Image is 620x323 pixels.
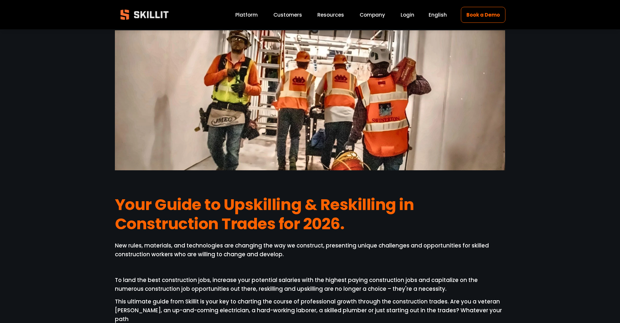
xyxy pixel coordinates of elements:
[360,10,385,19] a: Company
[235,10,258,19] a: Platform
[401,10,414,19] a: Login
[273,10,302,19] a: Customers
[429,11,447,19] span: English
[429,10,447,19] div: language picker
[115,276,505,293] p: To land the best construction jobs, increase your potential salaries with the highest paying cons...
[115,5,174,24] img: Skillit
[115,194,417,235] strong: Your Guide to Upskilling & Reskilling in Construction Trades for 2026.
[461,7,505,23] a: Book a Demo
[317,11,344,19] span: Resources
[115,241,505,259] p: New rules, materials, and technologies are changing the way we construct, presenting unique chall...
[317,10,344,19] a: folder dropdown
